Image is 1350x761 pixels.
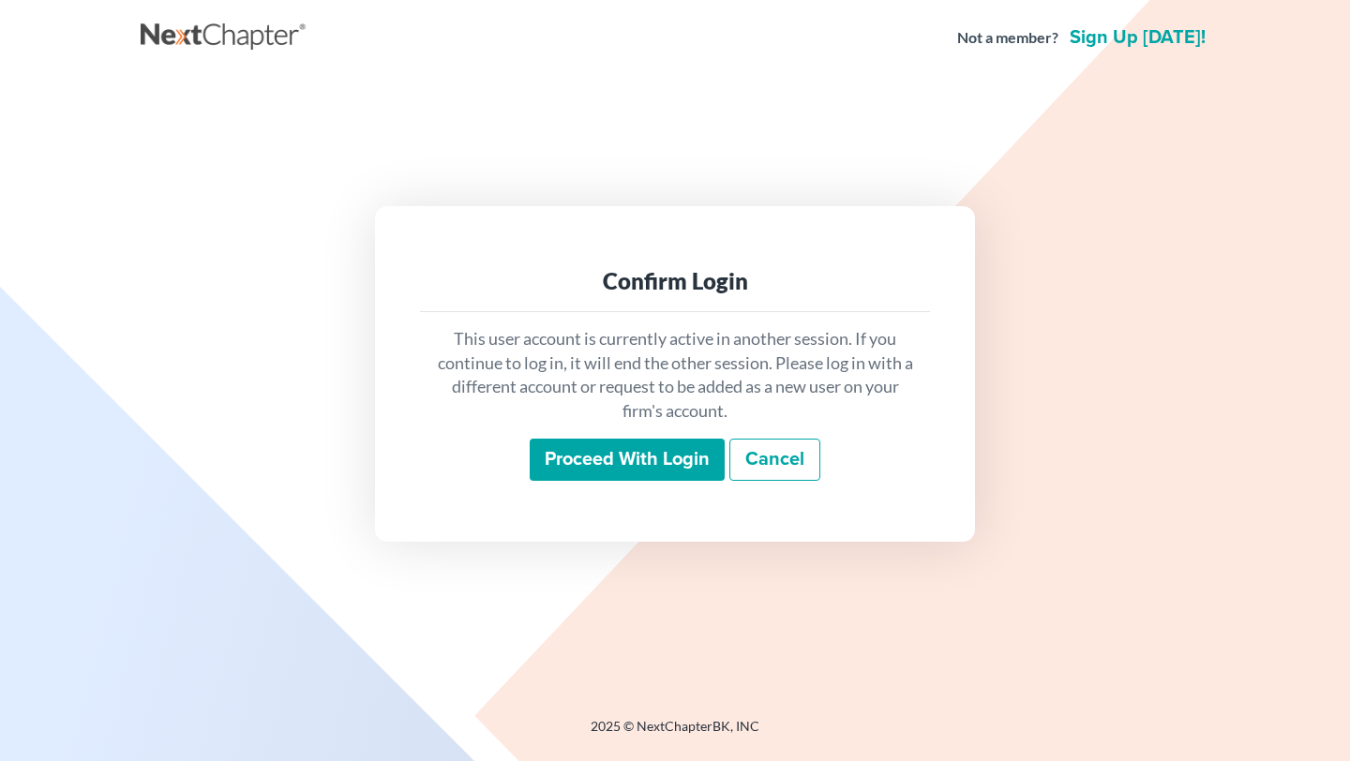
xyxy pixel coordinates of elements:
[1066,28,1209,47] a: Sign up [DATE]!
[435,266,915,296] div: Confirm Login
[729,439,820,482] a: Cancel
[435,327,915,424] p: This user account is currently active in another session. If you continue to log in, it will end ...
[957,27,1058,49] strong: Not a member?
[530,439,725,482] input: Proceed with login
[141,717,1209,751] div: 2025 © NextChapterBK, INC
